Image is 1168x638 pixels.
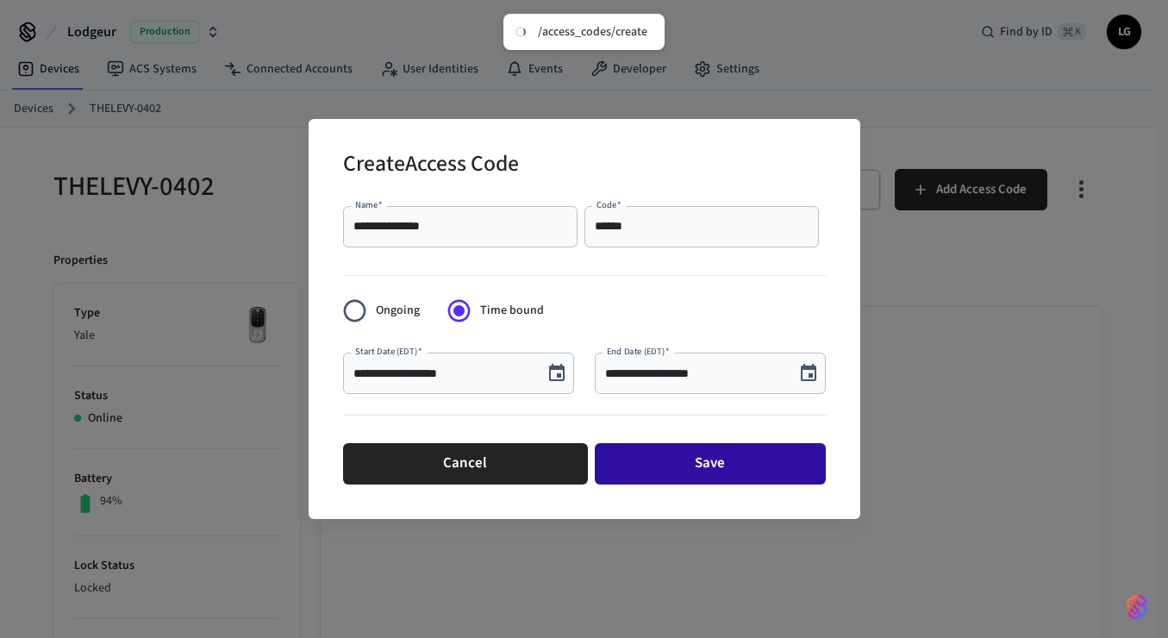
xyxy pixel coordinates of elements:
label: Code [596,198,621,211]
span: Ongoing [376,302,420,320]
button: Save [595,443,826,485]
div: /access_codes/create [538,24,647,40]
h2: Create Access Code [343,140,519,192]
label: End Date (EDT) [607,345,669,358]
label: Name [355,198,383,211]
button: Choose date, selected date is Sep 16, 2025 [540,356,574,391]
button: Choose date, selected date is Sep 23, 2025 [791,356,826,391]
span: Time bound [480,302,544,320]
label: Start Date (EDT) [355,345,422,358]
img: SeamLogoGradient.69752ec5.svg [1127,593,1147,621]
button: Cancel [343,443,588,485]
